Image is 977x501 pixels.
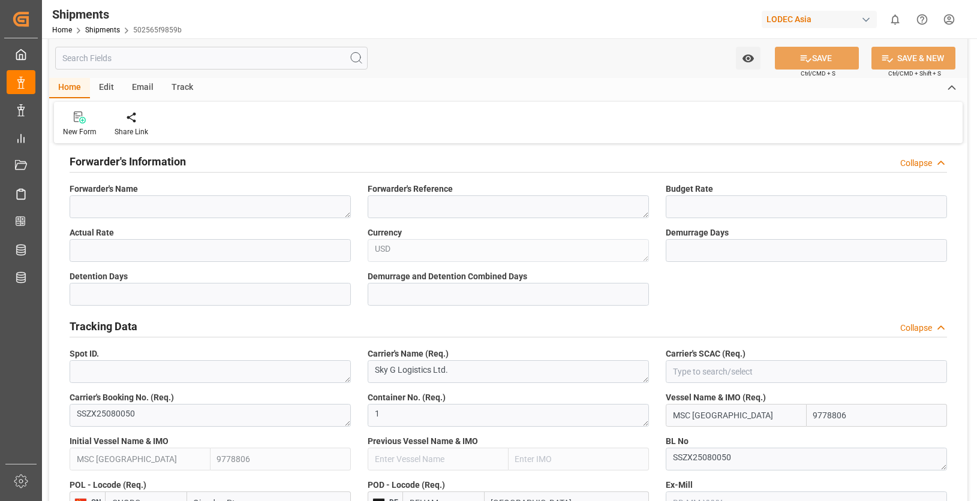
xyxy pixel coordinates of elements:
span: Carrier's SCAC (Req.) [666,348,745,360]
textarea: SSZX25080050 [70,404,351,427]
div: Home [49,78,90,98]
div: New Form [63,126,97,137]
button: SAVE [775,47,859,70]
div: Share Link [115,126,148,137]
span: Initial Vessel Name & IMO [70,435,169,448]
input: Enter Vessel Name [368,448,509,470]
div: Shipments [52,5,182,23]
span: Ctrl/CMD + Shift + S [888,69,941,78]
input: Enter IMO [807,404,948,427]
span: POL - Locode (Req.) [70,479,146,491]
div: LODEC Asia [762,11,877,28]
button: LODEC Asia [762,8,882,31]
span: Demurrage and Detention Combined Days [368,270,527,283]
span: Forwarder's Name [70,183,138,195]
div: Email [123,78,163,98]
button: Help Center [909,6,936,33]
span: Budget Rate [666,183,713,195]
span: Carrier's Name (Req.) [368,348,449,360]
div: Collapse [900,322,932,334]
div: Edit [90,78,123,98]
textarea: USD [368,239,649,262]
span: Container No. (Req.) [368,391,446,404]
div: Track [163,78,202,98]
h2: Tracking Data [70,318,137,334]
span: Carrier's Booking No. (Req.) [70,391,174,404]
textarea: 1 [368,404,649,427]
input: Enter IMO [509,448,650,470]
div: Collapse [900,157,932,170]
a: Shipments [85,26,120,34]
input: Enter Vessel Name [666,404,807,427]
span: Vessel Name & IMO (Req.) [666,391,766,404]
span: Previous Vessel Name & IMO [368,435,478,448]
button: open menu [736,47,760,70]
span: Ctrl/CMD + S [801,69,835,78]
h2: Forwarder's Information [70,153,186,170]
button: SAVE & NEW [871,47,955,70]
span: Detention Days [70,270,128,283]
span: Currency [368,227,402,239]
button: show 0 new notifications [882,6,909,33]
input: Search Fields [55,47,368,70]
span: Demurrage Days [666,227,729,239]
a: Home [52,26,72,34]
span: Spot ID. [70,348,99,360]
span: POD - Locode (Req.) [368,479,445,491]
textarea: Sky G Logistics Ltd. [368,360,649,383]
span: Ex-Mill [666,479,693,491]
input: Type to search/select [666,360,947,383]
input: Enter IMO [211,448,351,470]
span: BL No [666,435,689,448]
span: Actual Rate [70,227,114,239]
span: Forwarder's Reference [368,183,453,195]
textarea: SSZX25080050 [666,448,947,470]
input: Enter Vessel Name [70,448,211,470]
